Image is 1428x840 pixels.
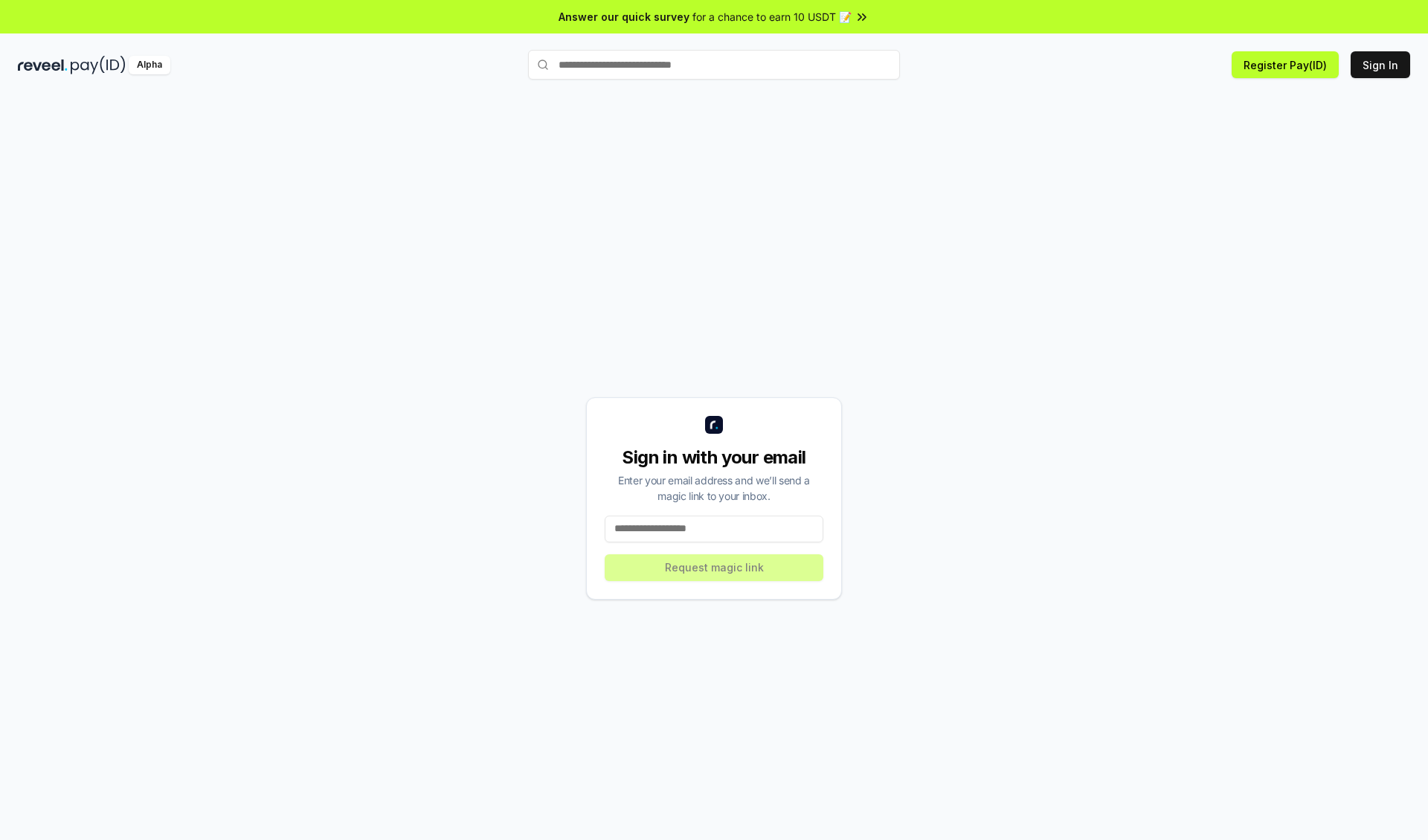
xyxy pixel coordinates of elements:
button: Sign In [1351,51,1410,78]
div: Alpha [129,56,170,74]
button: Register Pay(ID) [1232,51,1339,78]
div: Enter your email address and we’ll send a magic link to your inbox. [605,472,823,504]
img: logo_small [705,416,723,434]
span: for a chance to earn 10 USDT 📝 [692,9,852,25]
span: Answer our quick survey [559,9,689,25]
img: pay_id [71,56,126,74]
img: reveel_dark [18,56,68,74]
div: Sign in with your email [605,446,823,469]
